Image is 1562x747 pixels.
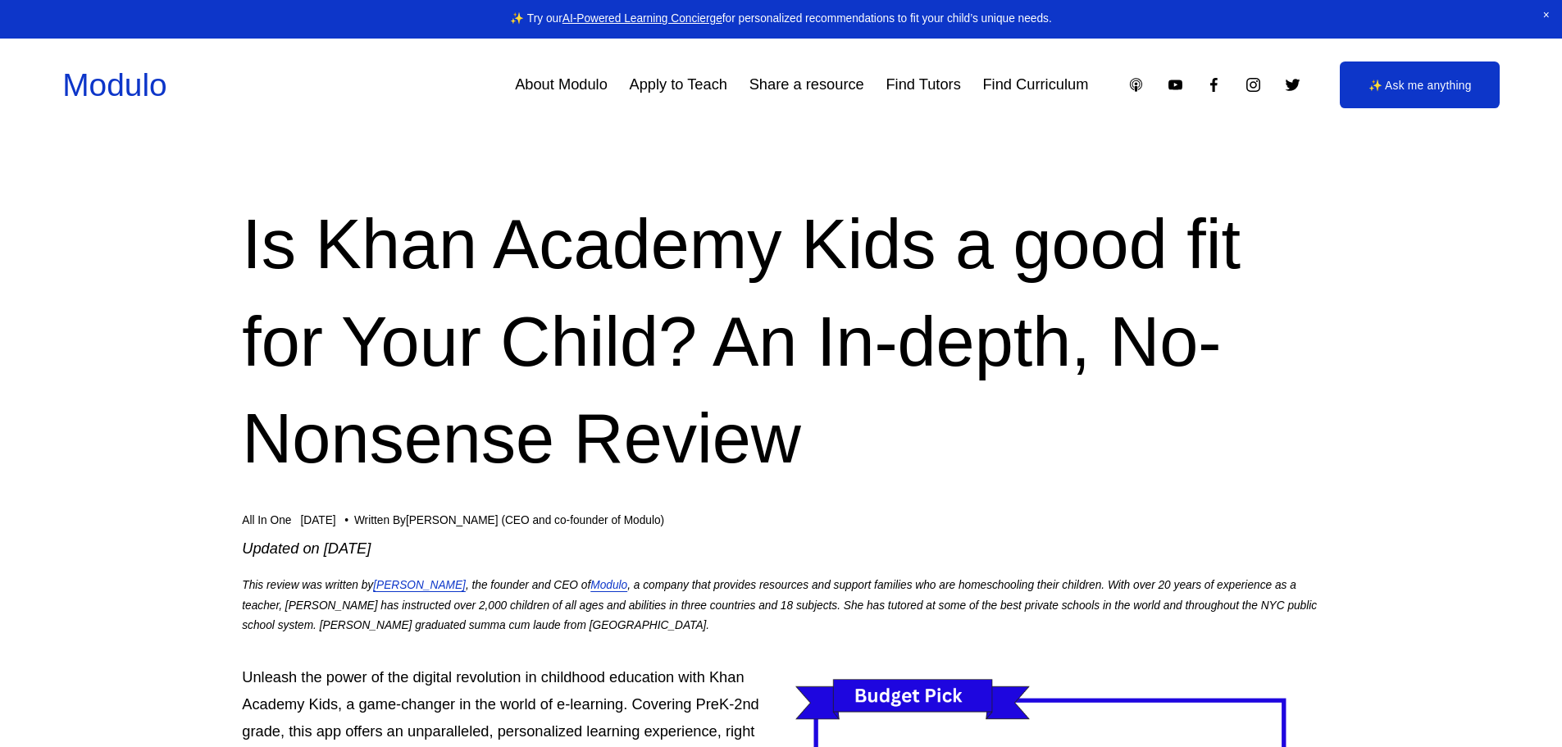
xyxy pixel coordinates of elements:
[1167,76,1184,93] a: YouTube
[590,579,627,591] a: Modulo
[1245,76,1262,93] a: Instagram
[1205,76,1223,93] a: Facebook
[466,579,590,591] em: , the founder and CEO of
[749,70,864,100] a: Share a resource
[242,540,371,557] em: Updated on [DATE]
[300,514,335,526] span: [DATE]
[242,579,373,591] em: This review was written by
[982,70,1088,100] a: Find Curriculum
[62,67,166,102] a: Modulo
[242,514,291,526] a: All In One
[242,196,1319,487] h1: Is Khan Academy Kids a good fit for Your Child? An In-depth, No-Nonsense Review
[630,70,727,100] a: Apply to Teach
[406,514,664,526] a: [PERSON_NAME] (CEO and co-founder of Modulo)
[1340,61,1500,108] a: ✨ Ask me anything
[354,514,664,527] div: Written By
[1127,76,1145,93] a: Apple Podcasts
[373,579,466,591] a: [PERSON_NAME]
[1284,76,1301,93] a: Twitter
[886,70,960,100] a: Find Tutors
[242,579,1320,631] em: , a company that provides resources and support families who are homeschooling their children. Wi...
[562,12,722,25] a: AI-Powered Learning Concierge
[515,70,608,100] a: About Modulo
